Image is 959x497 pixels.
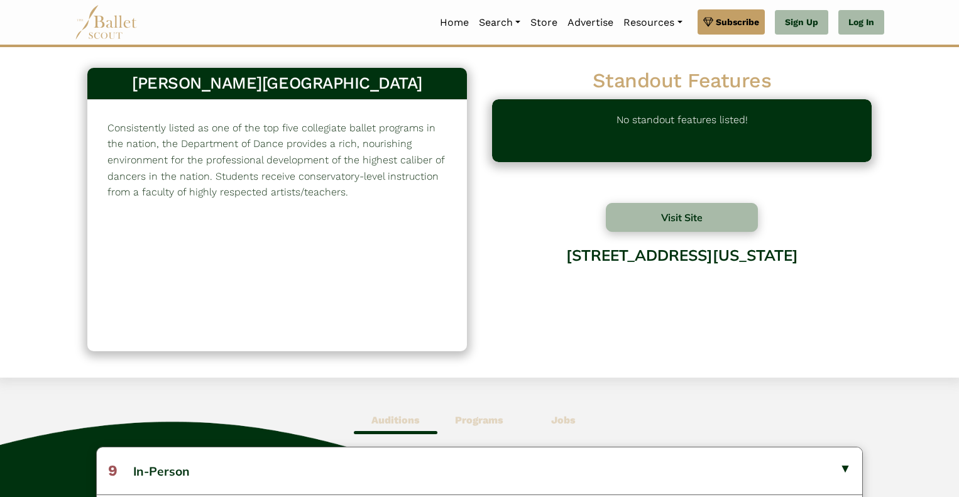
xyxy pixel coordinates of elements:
[474,9,525,36] a: Search
[492,237,872,338] div: [STREET_ADDRESS][US_STATE]
[108,462,118,479] span: 9
[107,120,447,200] p: Consistently listed as one of the top five collegiate ballet programs in the nation, the Departme...
[606,203,758,232] button: Visit Site
[525,9,562,36] a: Store
[97,73,457,94] h3: [PERSON_NAME][GEOGRAPHIC_DATA]
[562,9,618,36] a: Advertise
[371,414,420,426] b: Auditions
[838,10,884,35] a: Log In
[435,9,474,36] a: Home
[455,414,503,426] b: Programs
[97,447,863,494] button: 9In-Person
[618,9,687,36] a: Resources
[492,68,872,94] h2: Standout Features
[703,15,713,29] img: gem.svg
[775,10,828,35] a: Sign Up
[616,112,748,150] p: No standout features listed!
[698,9,765,35] a: Subscribe
[716,15,759,29] span: Subscribe
[551,414,576,426] b: Jobs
